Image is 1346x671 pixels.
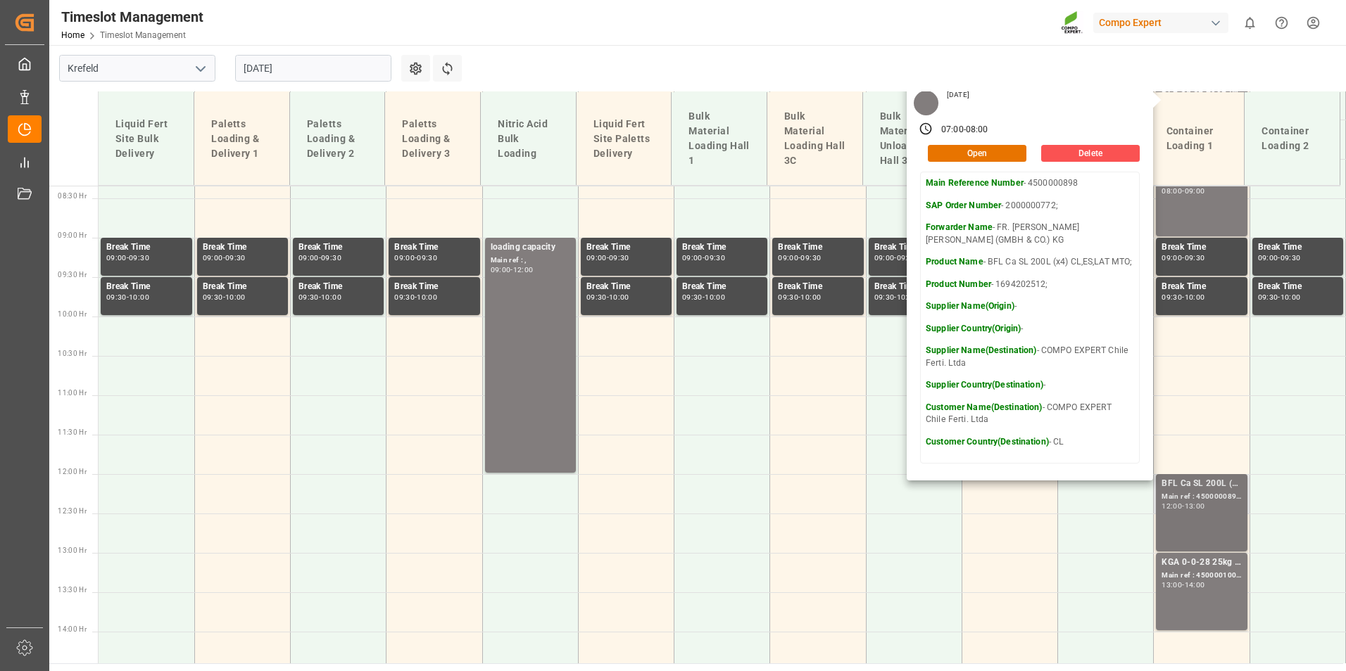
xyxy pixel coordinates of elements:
span: 10:30 Hr [58,350,87,357]
div: Main ref : , [491,255,570,267]
div: Break Time [586,280,666,294]
div: Container Loading 1 [1161,118,1233,159]
p: - FR. [PERSON_NAME] [PERSON_NAME] (GMBH & CO.) KG [926,222,1134,246]
div: 10:00 [800,294,821,300]
p: - CL [926,436,1134,449]
div: 09:30 [586,294,607,300]
div: 09:30 [1162,294,1182,300]
strong: Supplier Name(Origin) [926,301,1014,311]
div: - [1278,255,1280,261]
div: 09:00 [298,255,319,261]
div: 12:00 [1162,503,1182,509]
div: 09:00 [491,267,511,273]
div: Break Time [778,280,857,294]
div: - [415,294,417,300]
div: BFL Ca SL 200L (x4) CL,ES,LAT MTO; [1162,477,1241,491]
div: 09:00 [586,255,607,261]
div: Break Time [106,280,187,294]
div: 10:00 [417,294,437,300]
div: KGA 0-0-28 25kg (x40) INT; [1162,556,1241,570]
div: 09:00 [1258,255,1278,261]
div: 09:30 [778,294,798,300]
button: Open [928,145,1026,162]
div: - [510,267,512,273]
div: Break Time [203,241,282,255]
p: - [926,323,1134,335]
input: Type to search/select [59,55,215,82]
p: - [926,379,1134,392]
div: Paletts Loading & Delivery 1 [206,111,278,167]
strong: Product Number [926,279,991,289]
div: Break Time [298,280,378,294]
div: Break Time [394,241,474,255]
div: Bulk Material Loading Hall 1 [683,103,755,174]
div: Main ref : 4500001006, 2000001046; [1162,570,1241,582]
p: - BFL Ca SL 200L (x4) CL,ES,LAT MTO; [926,256,1134,269]
div: Compo Expert [1093,13,1228,33]
p: - 2000000772; [926,200,1134,212]
div: Break Time [682,241,762,255]
div: Liquid Fert Site Bulk Delivery [110,111,182,167]
strong: SAP Order Number [926,200,1001,210]
div: 10:00 [129,294,149,300]
div: Container Loading 2 [1256,118,1328,159]
div: - [894,255,896,261]
div: 09:00 [106,255,127,261]
div: 10:00 [225,294,246,300]
div: Break Time [106,241,187,255]
div: 09:00 [203,255,223,261]
div: Liquid Fert Site Paletts Delivery [588,111,660,167]
span: 14:00 Hr [58,625,87,633]
div: 09:00 [682,255,703,261]
div: - [319,255,321,261]
div: 10:00 [321,294,341,300]
strong: Supplier Country(Destination) [926,380,1043,390]
div: 09:30 [682,294,703,300]
div: 09:30 [609,255,629,261]
div: - [798,294,800,300]
div: Bulk Material Loading Hall 3C [779,103,851,174]
div: Paletts Loading & Delivery 3 [396,111,469,167]
div: Paletts Loading & Delivery 2 [301,111,374,167]
span: 09:00 Hr [58,231,87,239]
div: Break Time [1162,280,1241,294]
div: Break Time [394,280,474,294]
div: 09:30 [705,255,725,261]
p: - [926,300,1134,313]
div: - [1182,503,1184,509]
span: 13:30 Hr [58,586,87,594]
div: - [607,255,609,261]
div: [DATE] [942,90,974,100]
div: 08:00 [1162,188,1182,194]
div: 13:00 [1162,582,1182,588]
div: 12:00 [513,267,534,273]
div: Break Time [586,241,666,255]
div: 09:30 [225,255,246,261]
div: 09:30 [1281,255,1301,261]
div: 09:00 [874,255,895,261]
div: 09:30 [1185,255,1205,261]
strong: Customer Country(Destination) [926,437,1049,447]
div: Break Time [1258,241,1338,255]
div: - [415,255,417,261]
div: Break Time [1258,280,1338,294]
strong: Customer Name(Destination) [926,402,1042,412]
div: - [607,294,609,300]
div: 10:00 [1185,294,1205,300]
strong: Supplier Country(Origin) [926,324,1021,333]
span: 11:30 Hr [58,428,87,436]
div: - [798,255,800,261]
div: 09:00 [1185,188,1205,194]
div: Break Time [874,280,954,294]
div: 09:00 [394,255,415,261]
div: Break Time [298,241,378,255]
span: 09:30 Hr [58,271,87,279]
div: Timeslot Management [61,6,203,27]
div: - [703,255,705,261]
div: loading capacity [491,241,570,255]
div: - [703,294,705,300]
div: - [223,255,225,261]
div: 09:30 [897,255,917,261]
div: - [319,294,321,300]
div: 10:00 [897,294,917,300]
